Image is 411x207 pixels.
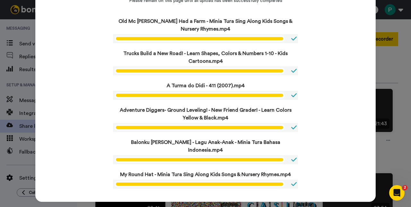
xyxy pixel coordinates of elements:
[113,17,298,33] p: Old Mc [PERSON_NAME] Had a Farm - Minia Tura Sing Along Kids Songs & Nursery Rhymes.mp4
[113,82,298,89] p: A Turma do Didi - 411 (2007).mp4
[113,138,298,154] p: Balonku [PERSON_NAME] - Lagu Anak-Anak - Minia Tura Bahasa Indonesia.mp4
[113,50,298,65] p: Trucks Build a New Road! - Learn Shapes, Colors & Numbers 1-10 - Kids Cartoons.mp4
[113,171,298,178] p: My Round Hat - Minia Tura Sing Along Kids Songs & Nursery Rhymes.mp4
[402,185,407,190] span: 2
[113,106,298,122] p: Adventure Diggers- Ground Leveling! - New Friend Grader! - Learn Colors Yellow & Black.mp4
[389,185,405,201] iframe: Intercom live chat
